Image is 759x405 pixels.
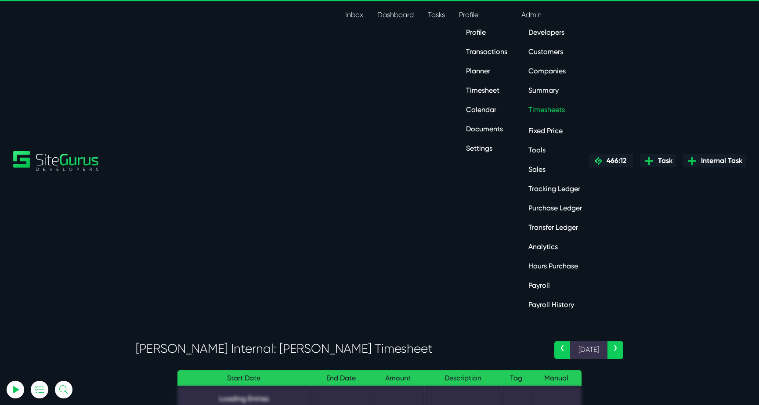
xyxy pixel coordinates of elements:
a: Transactions [459,43,514,61]
a: Inbox [338,6,370,24]
th: Description [424,370,501,387]
a: Calendar [459,101,514,119]
a: Analytics [521,238,589,256]
span: Internal Task [698,155,742,166]
a: Tasks [421,6,452,24]
span: 466:12 [603,156,626,165]
a: Timesheets [521,101,589,119]
a: Fixed Price [521,122,589,140]
a: Hours Purchase [521,257,589,275]
a: Timesheet [459,82,514,99]
a: Documents [459,120,514,138]
a: Tracking Ledger [521,180,589,198]
a: Profile [459,24,514,41]
span: Task [654,155,672,166]
a: Profile [452,6,514,24]
h3: [PERSON_NAME] Internal: [PERSON_NAME] Timesheet [136,341,541,356]
a: Tools [521,141,589,159]
a: Settings [459,140,514,157]
a: Developers [521,24,589,41]
a: › [607,341,623,359]
a: 466:12 [589,154,633,167]
a: ‹ [554,341,570,359]
a: SiteGurus [13,151,99,171]
a: Dashboard [370,6,421,24]
a: Sales [521,161,589,178]
a: Customers [521,43,589,61]
a: Transfer Ledger [521,219,589,236]
a: Payroll [521,277,589,294]
span: [DATE] [570,341,607,359]
img: Sitegurus Logo [13,151,99,171]
a: Task [640,154,676,167]
th: Start Date [177,370,311,387]
a: Admin [514,6,589,24]
th: Manual [531,370,582,387]
a: Summary [521,82,589,99]
th: Tag [501,370,531,387]
th: Amount [372,370,425,387]
a: Internal Task [683,154,746,167]
a: Companies [521,62,589,80]
a: Purchase Ledger [521,199,589,217]
a: Planner [459,62,514,80]
th: End Date [311,370,372,387]
a: Payroll History [521,296,589,314]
